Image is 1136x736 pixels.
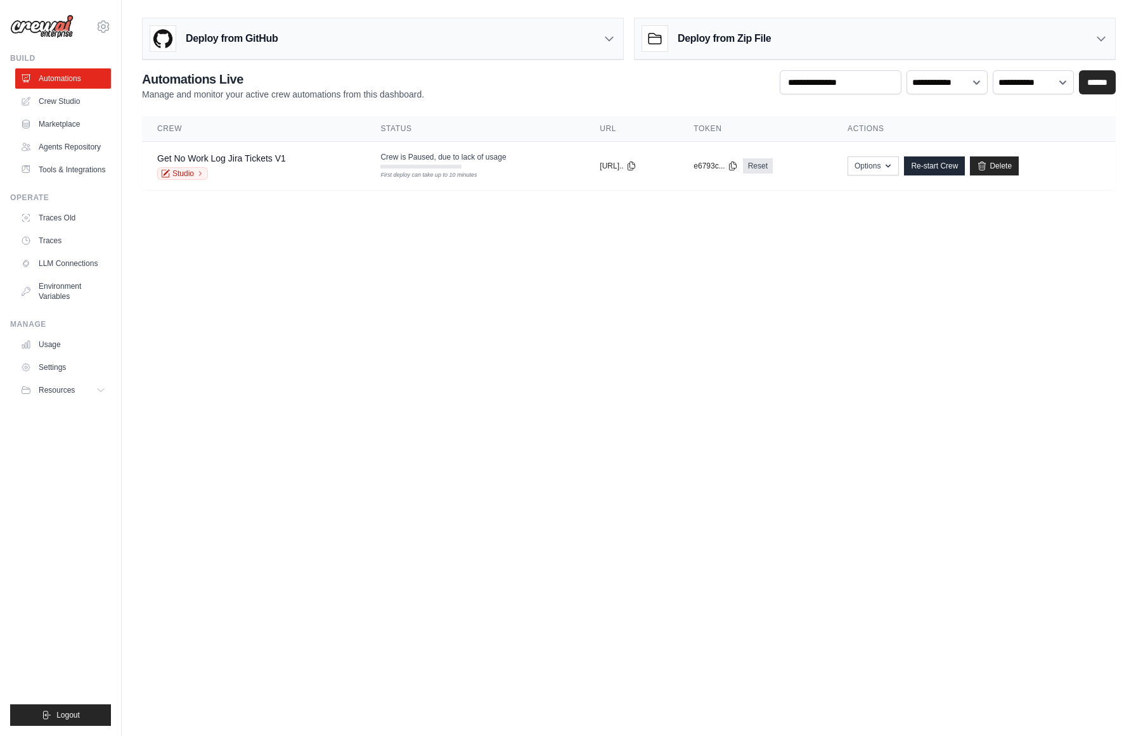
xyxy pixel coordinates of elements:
[743,158,773,174] a: Reset
[10,53,111,63] div: Build
[15,208,111,228] a: Traces Old
[15,380,111,400] button: Resources
[142,116,365,142] th: Crew
[1073,675,1136,736] iframe: Chat Widget
[10,193,111,203] div: Operate
[15,137,111,157] a: Agents Repository
[848,156,899,175] button: Options
[15,253,111,274] a: LLM Connections
[584,116,678,142] th: URL
[186,31,278,46] h3: Deploy from GitHub
[832,116,1116,142] th: Actions
[15,357,111,378] a: Settings
[15,276,111,307] a: Environment Variables
[365,116,584,142] th: Status
[142,70,424,88] h2: Automations Live
[39,385,75,395] span: Resources
[380,171,461,180] div: First deploy can take up to 10 minutes
[157,153,286,163] a: Get No Work Log Jira Tickets V1
[904,156,965,175] a: Re-start Crew
[15,160,111,180] a: Tools & Integrations
[157,167,208,180] a: Studio
[142,88,424,101] p: Manage and monitor your active crew automations from this dashboard.
[10,704,111,726] button: Logout
[15,68,111,89] a: Automations
[150,26,176,51] img: GitHub Logo
[15,334,111,355] a: Usage
[678,116,832,142] th: Token
[15,231,111,251] a: Traces
[15,114,111,134] a: Marketplace
[380,152,506,162] span: Crew is Paused, due to lack of usage
[678,31,771,46] h3: Deploy from Zip File
[694,161,737,171] button: e6793c...
[10,319,111,329] div: Manage
[970,156,1019,175] a: Delete
[10,15,74,39] img: Logo
[56,710,80,720] span: Logout
[15,91,111,111] a: Crew Studio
